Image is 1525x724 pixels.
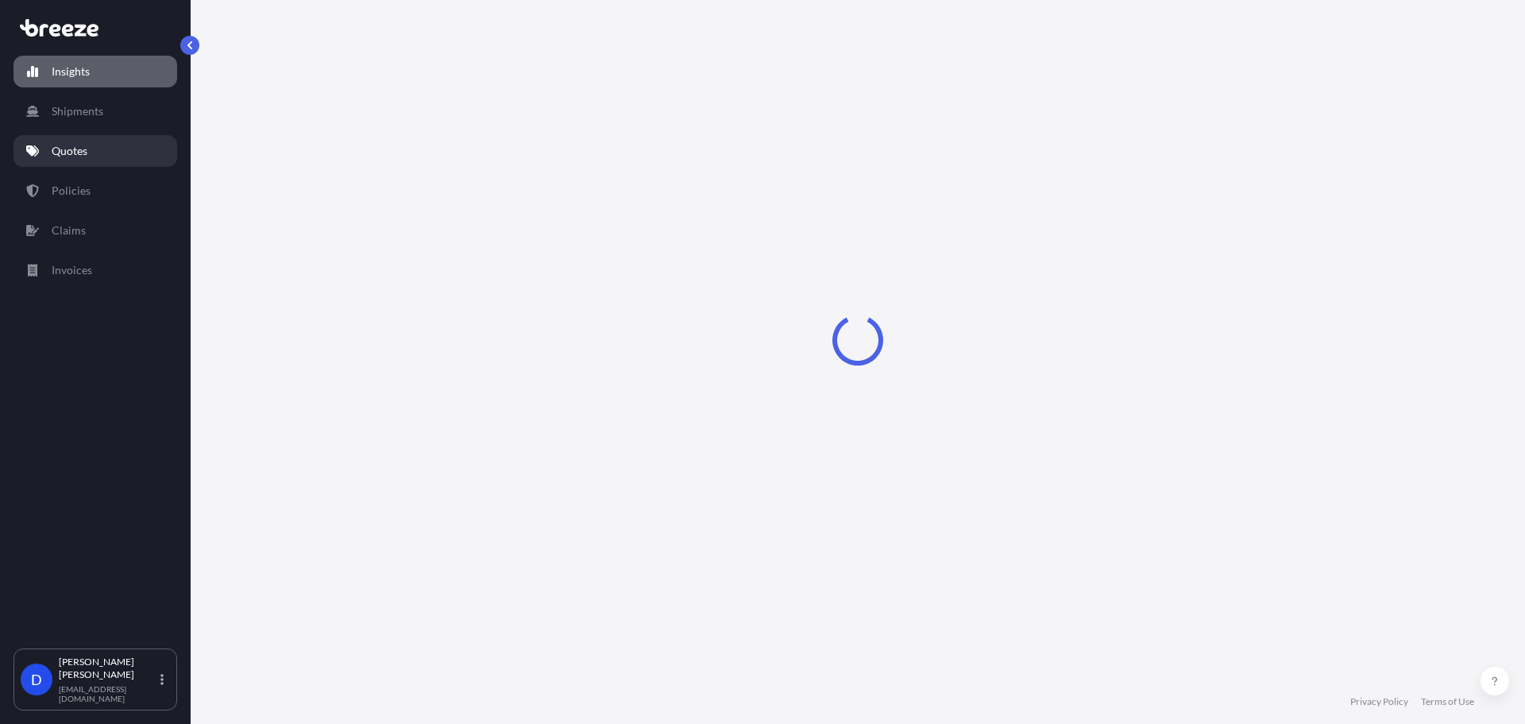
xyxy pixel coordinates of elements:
[59,684,157,703] p: [EMAIL_ADDRESS][DOMAIN_NAME]
[52,223,86,238] p: Claims
[14,175,177,207] a: Policies
[52,143,87,159] p: Quotes
[31,672,42,687] span: D
[1421,695,1474,708] a: Terms of Use
[59,656,157,681] p: [PERSON_NAME] [PERSON_NAME]
[52,103,103,119] p: Shipments
[52,183,91,199] p: Policies
[1350,695,1408,708] a: Privacy Policy
[52,262,92,278] p: Invoices
[14,56,177,87] a: Insights
[14,95,177,127] a: Shipments
[14,135,177,167] a: Quotes
[52,64,90,79] p: Insights
[14,254,177,286] a: Invoices
[14,215,177,246] a: Claims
